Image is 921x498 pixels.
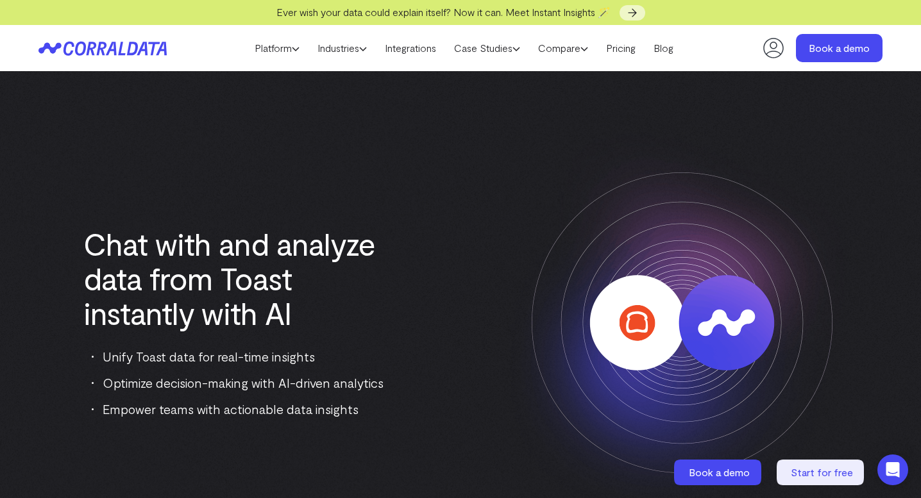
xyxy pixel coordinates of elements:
a: Book a demo [674,460,764,485]
a: Start for free [777,460,866,485]
span: Book a demo [689,466,750,478]
a: Integrations [376,38,445,58]
li: Empower teams with actionable data insights [92,399,394,419]
a: Industries [308,38,376,58]
li: Unify Toast data for real-time insights [92,346,394,367]
span: Ever wish your data could explain itself? Now it can. Meet Instant Insights 🪄 [276,6,611,18]
div: Open Intercom Messenger [877,454,908,485]
h1: Chat with and analyze data from Toast instantly with AI [83,226,394,330]
a: Compare [529,38,597,58]
a: Case Studies [445,38,529,58]
a: Platform [246,38,308,58]
a: Pricing [597,38,645,58]
a: Blog [645,38,682,58]
span: Start for free [791,466,853,478]
a: Book a demo [796,34,883,62]
li: Optimize decision-making with AI-driven analytics [92,372,394,393]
